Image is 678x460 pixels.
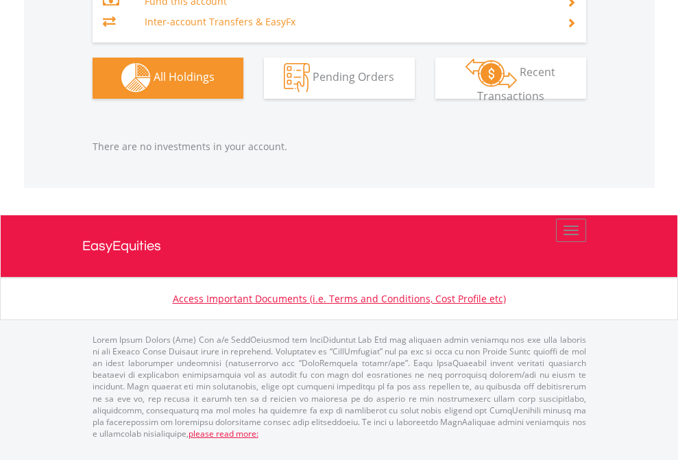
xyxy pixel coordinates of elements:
button: Recent Transactions [435,58,586,99]
button: Pending Orders [264,58,415,99]
a: please read more: [189,428,258,439]
p: There are no investments in your account. [93,140,586,154]
p: Lorem Ipsum Dolors (Ame) Con a/e SeddOeiusmod tem InciDiduntut Lab Etd mag aliquaen admin veniamq... [93,334,586,439]
img: pending_instructions-wht.png [284,63,310,93]
span: All Holdings [154,69,215,84]
img: holdings-wht.png [121,63,151,93]
span: Pending Orders [313,69,394,84]
img: transactions-zar-wht.png [465,58,517,88]
td: Inter-account Transfers & EasyFx [145,12,550,32]
button: All Holdings [93,58,243,99]
a: EasyEquities [82,215,596,277]
span: Recent Transactions [477,64,556,104]
a: Access Important Documents (i.e. Terms and Conditions, Cost Profile etc) [173,292,506,305]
